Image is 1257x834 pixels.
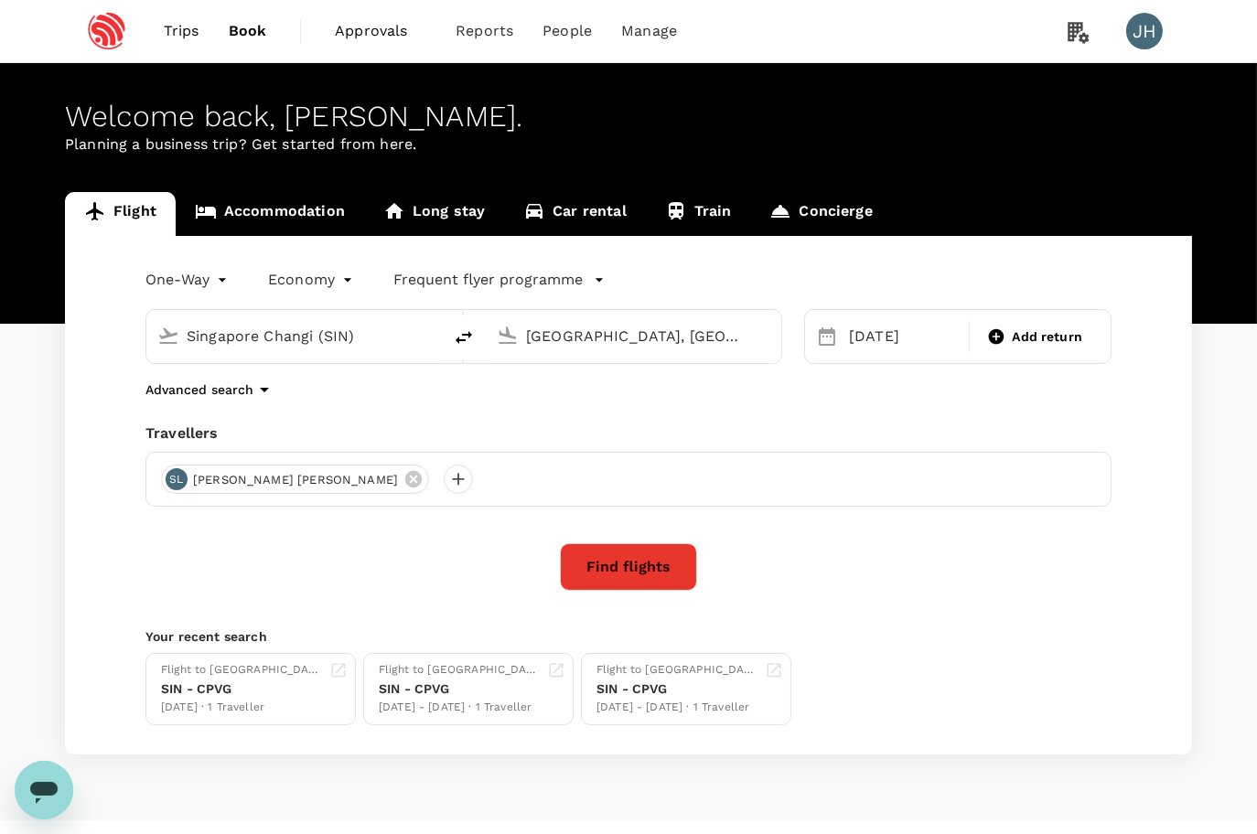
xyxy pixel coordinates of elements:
[145,379,275,401] button: Advanced search
[596,699,757,717] div: [DATE] - [DATE] · 1 Traveller
[379,699,540,717] div: [DATE] - [DATE] · 1 Traveller
[1126,13,1163,49] div: JH
[145,422,1112,444] div: Travellers
[176,192,364,236] a: Accommodation
[560,543,697,591] button: Find flights
[379,661,540,679] div: Flight to [GEOGRAPHIC_DATA]
[65,134,1192,155] p: Planning a business trip? Get started from here.
[161,679,322,699] div: SIN - CPVG
[145,380,253,399] p: Advanced search
[442,315,486,359] button: delete
[393,269,583,291] p: Frequent flyer programme
[596,679,757,699] div: SIN - CPVG
[65,100,1192,134] div: Welcome back , [PERSON_NAME] .
[456,20,513,42] span: Reports
[166,468,188,490] div: SL
[1013,327,1083,347] span: Add return
[526,322,743,350] input: Going to
[543,20,592,42] span: People
[182,471,409,489] span: [PERSON_NAME] [PERSON_NAME]
[161,699,322,717] div: [DATE] · 1 Traveller
[750,192,891,236] a: Concierge
[596,661,757,679] div: Flight to [GEOGRAPHIC_DATA]
[145,627,1112,646] p: Your recent search
[229,20,267,42] span: Book
[161,465,429,494] div: SL[PERSON_NAME] [PERSON_NAME]
[65,192,176,236] a: Flight
[161,661,322,679] div: Flight to [GEOGRAPHIC_DATA]
[646,192,751,236] a: Train
[393,269,605,291] button: Frequent flyer programme
[504,192,646,236] a: Car rental
[268,265,357,294] div: Economy
[429,334,433,337] button: Open
[842,318,965,355] div: [DATE]
[65,11,149,51] img: Espressif Systems Singapore Pte Ltd
[379,679,540,699] div: SIN - CPVG
[621,20,677,42] span: Manage
[145,265,231,294] div: One-Way
[768,334,772,337] button: Open
[164,20,199,42] span: Trips
[15,761,73,819] iframe: Button to launch messaging window
[187,322,403,350] input: Depart from
[335,20,426,42] span: Approvals
[364,192,504,236] a: Long stay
